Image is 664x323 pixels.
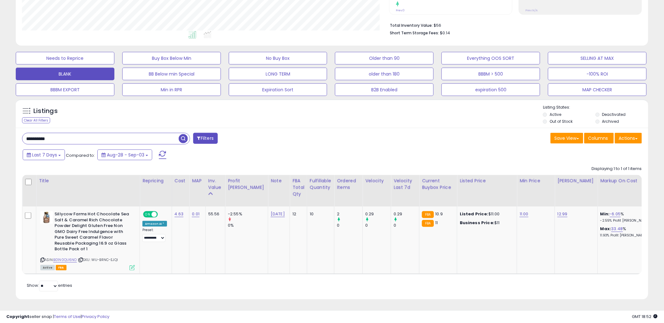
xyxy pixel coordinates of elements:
[600,226,611,232] b: Max:
[632,314,658,320] span: 2025-09-11 18:52 GMT
[82,314,109,320] a: Privacy Policy
[122,68,221,80] button: BB Below min Special
[592,166,642,172] div: Displaying 1 to 1 of 1 items
[157,212,167,217] span: OFF
[602,119,619,124] label: Archived
[6,314,29,320] strong: Copyright
[602,112,626,117] label: Deactivated
[584,133,614,144] button: Columns
[550,119,573,124] label: Out of Stock
[271,178,287,184] div: Note
[229,68,327,80] button: LONG TERM
[600,178,655,184] div: Markup on Cost
[460,211,512,217] div: $11.00
[335,68,434,80] button: older than 180
[228,178,265,191] div: Profit [PERSON_NAME]
[337,211,362,217] div: 2
[22,117,50,123] div: Clear All Filters
[16,52,114,65] button: Needs to Reprice
[396,8,405,12] small: Prev: 0
[208,211,220,217] div: 55.56
[16,68,114,80] button: BLANK
[27,283,72,289] span: Show: entries
[436,211,443,217] span: 10.9
[615,133,642,144] button: Actions
[142,221,167,227] div: Amazon AI *
[229,83,327,96] button: Expiration Sort
[310,178,332,191] div: Fulfillable Quantity
[208,178,222,191] div: Inv. value
[460,211,488,217] b: Listed Price:
[442,83,540,96] button: expiration 500
[600,218,653,223] p: -2.55% Profit [PERSON_NAME]
[394,178,417,191] div: Velocity Last 7d
[192,178,203,184] div: MAP
[390,30,439,36] b: Short Term Storage Fees:
[78,257,118,262] span: | SKU: WU-BRNC-EJQI
[53,257,77,263] a: B01N0QU6NO
[292,178,304,197] div: FBA Total Qty
[600,211,610,217] b: Min:
[40,211,135,270] div: ASIN:
[598,175,658,207] th: The percentage added to the cost of goods (COGS) that forms the calculator for Min & Max prices.
[520,178,552,184] div: Min Price
[40,211,53,224] img: 41d0qshHaGL._SL40_.jpg
[442,52,540,65] button: Everything OOS SORT
[390,23,433,28] b: Total Inventory Value:
[56,265,66,270] span: FBA
[551,133,583,144] button: Save View
[460,178,514,184] div: Listed Price
[292,211,302,217] div: 12
[271,211,285,217] a: [DATE]
[32,152,57,158] span: Last 7 Days
[600,226,653,238] div: %
[365,223,391,228] div: 0
[557,211,568,217] a: 12.99
[543,105,648,110] p: Listing States:
[610,211,621,217] a: -6.05
[548,52,647,65] button: SELLING AT MAX
[33,107,58,116] h5: Listings
[337,178,360,191] div: Ordered Items
[192,211,199,217] a: 0.01
[588,135,608,141] span: Columns
[422,178,454,191] div: Current Buybox Price
[107,152,144,158] span: Aug-28 - Sep-03
[365,178,388,184] div: Velocity
[394,223,419,228] div: 0
[142,228,167,242] div: Preset:
[390,21,637,29] li: $56
[526,8,538,12] small: Prev: N/A
[193,133,218,144] button: Filters
[460,220,494,226] b: Business Price:
[23,150,65,160] button: Last 7 Days
[122,52,221,65] button: Buy Box Below Min
[142,178,169,184] div: Repricing
[144,212,152,217] span: ON
[440,30,450,36] span: $0.14
[548,83,647,96] button: MAP CHECKER
[229,52,327,65] button: No Buy Box
[55,211,131,254] b: Sillycow Farms Hot Chocolate Sea Salt & Caramel Rich Chocolate Powder Delight Gluten Free Non GMO...
[175,178,187,184] div: Cost
[97,150,152,160] button: Aug-28 - Sep-03
[460,220,512,226] div: $11
[39,178,137,184] div: Title
[422,211,434,218] small: FBA
[310,211,329,217] div: 10
[422,220,434,227] small: FBA
[122,83,221,96] button: Min in RPR
[442,68,540,80] button: BBBM > 500
[54,314,81,320] a: Terms of Use
[520,211,528,217] a: 11.00
[600,211,653,223] div: %
[557,178,595,184] div: [PERSON_NAME]
[175,211,184,217] a: 4.63
[228,223,268,228] div: 0%
[40,265,55,270] span: All listings currently available for purchase on Amazon
[550,112,561,117] label: Active
[365,211,391,217] div: 0.29
[6,314,109,320] div: seller snap | |
[335,83,434,96] button: B2B Enabled
[228,211,268,217] div: -2.55%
